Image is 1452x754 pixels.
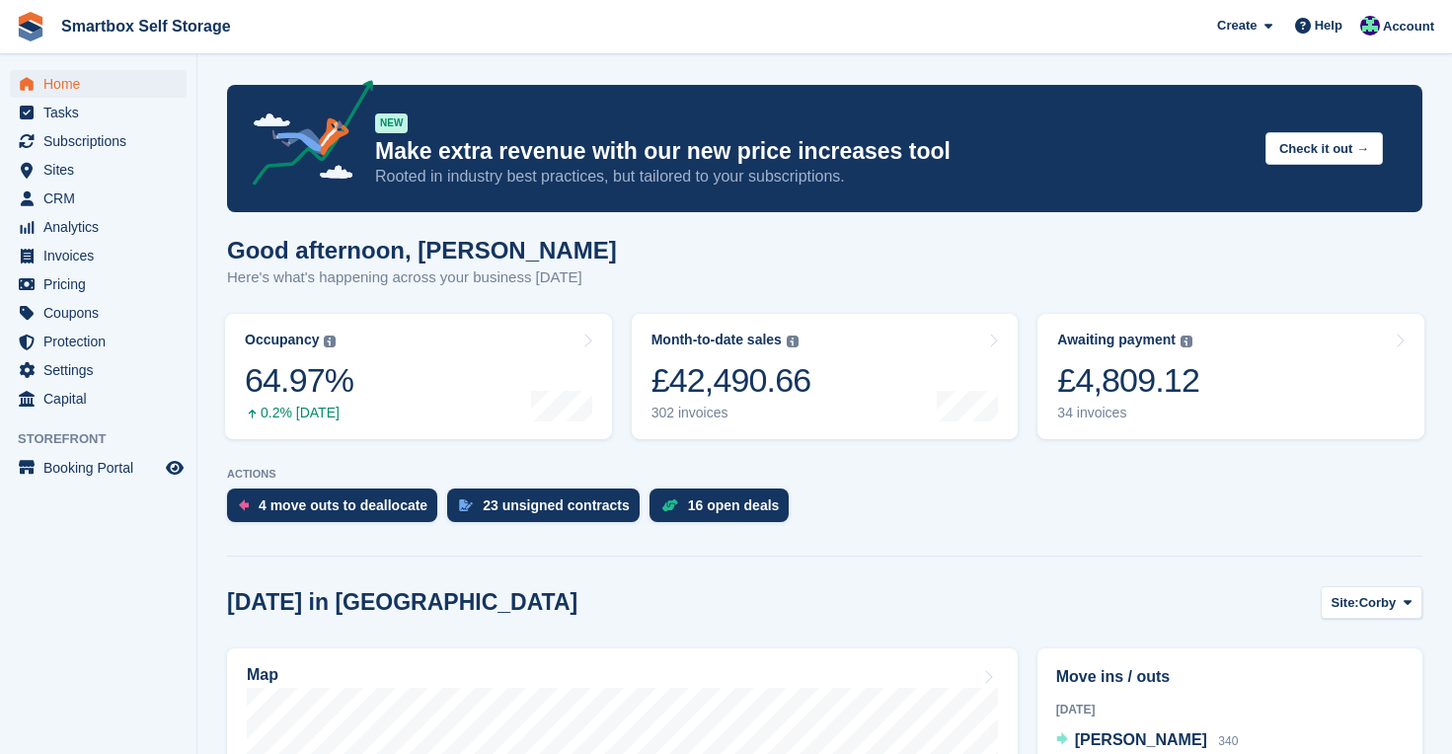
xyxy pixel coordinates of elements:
span: Home [43,70,162,98]
div: NEW [375,113,408,133]
h2: [DATE] in [GEOGRAPHIC_DATA] [227,589,577,616]
span: Analytics [43,213,162,241]
a: menu [10,99,187,126]
img: icon-info-grey-7440780725fd019a000dd9b08b2336e03edf1995a4989e88bcd33f0948082b44.svg [787,336,799,347]
span: Storefront [18,429,196,449]
span: Coupons [43,299,162,327]
img: price-adjustments-announcement-icon-8257ccfd72463d97f412b2fc003d46551f7dbcb40ab6d574587a9cd5c0d94... [236,80,374,192]
a: menu [10,299,187,327]
div: [DATE] [1056,701,1404,718]
span: Capital [43,385,162,413]
div: £42,490.66 [651,360,811,401]
img: deal-1b604bf984904fb50ccaf53a9ad4b4a5d6e5aea283cecdc64d6e3604feb123c2.svg [661,498,678,512]
a: menu [10,328,187,355]
img: icon-info-grey-7440780725fd019a000dd9b08b2336e03edf1995a4989e88bcd33f0948082b44.svg [1181,336,1192,347]
p: Rooted in industry best practices, but tailored to your subscriptions. [375,166,1250,188]
button: Site: Corby [1321,586,1422,619]
span: Create [1217,16,1257,36]
div: 34 invoices [1057,405,1199,421]
span: Help [1315,16,1342,36]
a: menu [10,213,187,241]
a: Smartbox Self Storage [53,10,239,42]
h1: Good afternoon, [PERSON_NAME] [227,237,617,264]
img: Roger Canham [1360,16,1380,36]
span: Corby [1359,593,1397,613]
span: CRM [43,185,162,212]
a: menu [10,385,187,413]
p: Make extra revenue with our new price increases tool [375,137,1250,166]
div: 16 open deals [688,497,780,513]
a: Awaiting payment £4,809.12 34 invoices [1037,314,1424,439]
span: Sites [43,156,162,184]
div: £4,809.12 [1057,360,1199,401]
a: Month-to-date sales £42,490.66 302 invoices [632,314,1019,439]
span: Subscriptions [43,127,162,155]
img: stora-icon-8386f47178a22dfd0bd8f6a31ec36ba5ce8667c1dd55bd0f319d3a0aa187defe.svg [16,12,45,41]
a: menu [10,270,187,298]
div: Awaiting payment [1057,332,1176,348]
h2: Move ins / outs [1056,665,1404,689]
span: Account [1383,17,1434,37]
img: move_outs_to_deallocate_icon-f764333ba52eb49d3ac5e1228854f67142a1ed5810a6f6cc68b1a99e826820c5.svg [239,499,249,511]
span: Site: [1332,593,1359,613]
img: icon-info-grey-7440780725fd019a000dd9b08b2336e03edf1995a4989e88bcd33f0948082b44.svg [324,336,336,347]
div: 23 unsigned contracts [483,497,630,513]
a: menu [10,242,187,269]
div: 0.2% [DATE] [245,405,353,421]
a: menu [10,356,187,384]
h2: Map [247,666,278,684]
a: 4 move outs to deallocate [227,489,447,532]
div: Occupancy [245,332,319,348]
p: Here's what's happening across your business [DATE] [227,266,617,289]
img: contract_signature_icon-13c848040528278c33f63329250d36e43548de30e8caae1d1a13099fd9432cc5.svg [459,499,473,511]
a: 23 unsigned contracts [447,489,650,532]
a: menu [10,127,187,155]
a: Occupancy 64.97% 0.2% [DATE] [225,314,612,439]
a: menu [10,156,187,184]
span: Settings [43,356,162,384]
a: menu [10,454,187,482]
p: ACTIONS [227,468,1422,481]
div: 4 move outs to deallocate [259,497,427,513]
div: 302 invoices [651,405,811,421]
span: Tasks [43,99,162,126]
span: Booking Portal [43,454,162,482]
div: Month-to-date sales [651,332,782,348]
button: Check it out → [1265,132,1383,165]
a: menu [10,70,187,98]
span: Invoices [43,242,162,269]
span: 340 [1218,734,1238,748]
span: Pricing [43,270,162,298]
span: Protection [43,328,162,355]
a: menu [10,185,187,212]
a: 16 open deals [650,489,800,532]
a: Preview store [163,456,187,480]
span: [PERSON_NAME] [1075,731,1207,748]
div: 64.97% [245,360,353,401]
a: [PERSON_NAME] 340 [1056,728,1239,754]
